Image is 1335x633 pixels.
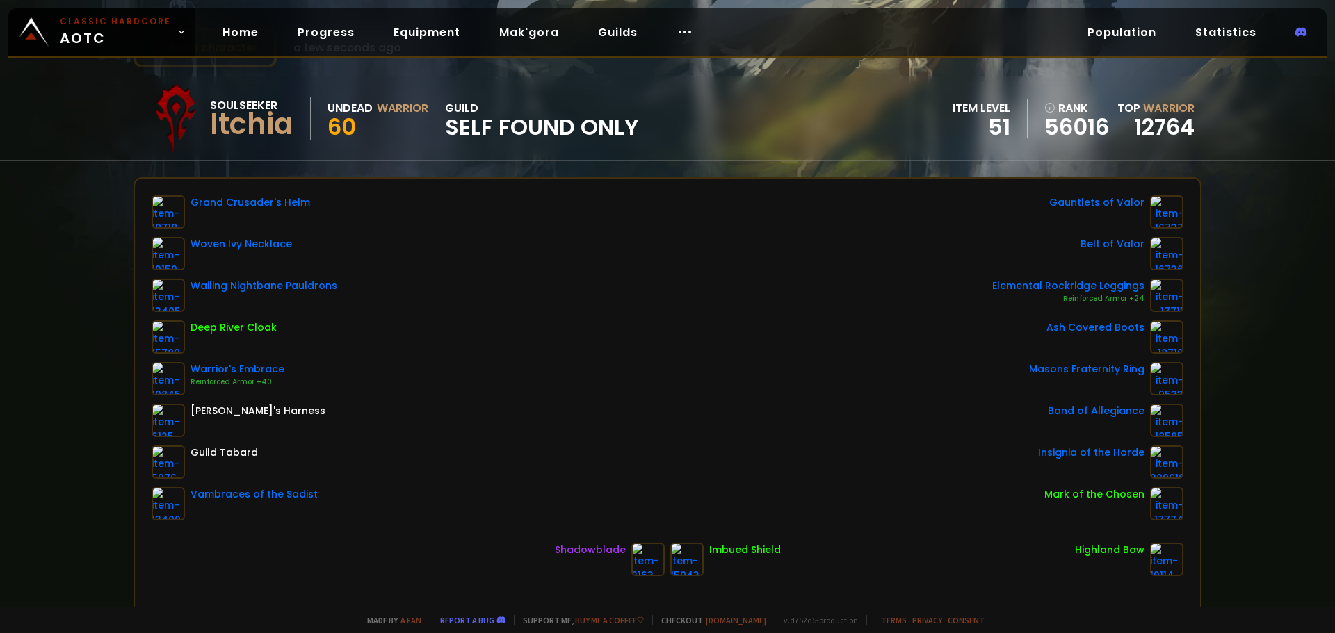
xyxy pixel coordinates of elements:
a: 12764 [1134,111,1195,142]
img: item-13400 [152,487,185,520]
div: guild [445,99,639,138]
a: Classic HardcoreAOTC [8,8,195,56]
a: Terms [881,615,907,625]
span: Warrior [1143,100,1195,116]
div: Elemental Rockridge Leggings [992,279,1144,293]
div: Mark of the Chosen [1044,487,1144,502]
img: item-6125 [152,404,185,437]
div: 51 [953,117,1010,138]
span: Checkout [652,615,766,625]
div: Deep River Cloak [191,320,277,335]
div: Shadowblade [555,543,626,557]
img: item-15789 [152,320,185,354]
img: item-17774 [1150,487,1183,520]
div: Reinforced Armor +24 [992,293,1144,304]
img: item-19114 [1150,543,1183,576]
a: Equipment [382,18,471,47]
img: item-2163 [631,543,665,576]
img: item-18716 [1150,320,1183,354]
img: item-15943 [670,543,704,576]
span: Made by [359,615,421,625]
div: Wailing Nightbane Pauldrons [191,279,337,293]
div: Top [1117,99,1195,117]
div: Undead [327,99,373,117]
a: Report a bug [440,615,494,625]
a: Guilds [587,18,649,47]
a: Population [1076,18,1167,47]
a: Privacy [912,615,942,625]
span: v. d752d5 - production [775,615,858,625]
div: Reinforced Armor +40 [191,377,284,388]
div: rank [1044,99,1109,117]
div: Guild Tabard [191,445,258,460]
a: Home [211,18,270,47]
span: Self Found Only [445,117,639,138]
img: item-18718 [152,195,185,229]
div: Ash Covered Boots [1046,320,1144,335]
div: Vambraces of the Sadist [191,487,318,502]
small: Classic Hardcore [60,15,171,28]
div: Insignia of the Horde [1038,445,1144,460]
img: item-13405 [152,279,185,312]
span: AOTC [60,15,171,49]
img: item-209619 [1150,445,1183,479]
span: 60 [327,111,356,142]
div: Warrior [377,99,428,117]
div: Woven Ivy Necklace [191,237,292,252]
a: Consent [948,615,985,625]
span: Support me, [514,615,644,625]
div: Grand Crusader's Helm [191,195,310,210]
a: Mak'gora [488,18,570,47]
a: Buy me a coffee [575,615,644,625]
a: a fan [400,615,421,625]
img: item-19159 [152,237,185,270]
img: item-17711 [1150,279,1183,312]
img: item-16736 [1150,237,1183,270]
div: Band of Allegiance [1048,404,1144,418]
img: item-5976 [152,445,185,479]
div: Itchia [210,114,293,135]
img: item-16737 [1150,195,1183,229]
div: Warrior's Embrace [191,362,284,377]
img: item-9533 [1150,362,1183,395]
a: Statistics [1184,18,1268,47]
a: Progress [286,18,366,47]
div: Highland Bow [1075,543,1144,557]
div: item level [953,99,1010,117]
div: [PERSON_NAME]'s Harness [191,404,325,418]
a: 56016 [1044,117,1109,138]
div: Masons Fraternity Ring [1029,362,1144,377]
div: Imbued Shield [709,543,781,557]
img: item-10845 [152,362,185,395]
div: Gauntlets of Valor [1049,195,1144,210]
img: item-18585 [1150,404,1183,437]
div: Soulseeker [210,97,293,114]
a: [DOMAIN_NAME] [706,615,766,625]
div: Belt of Valor [1081,237,1144,252]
